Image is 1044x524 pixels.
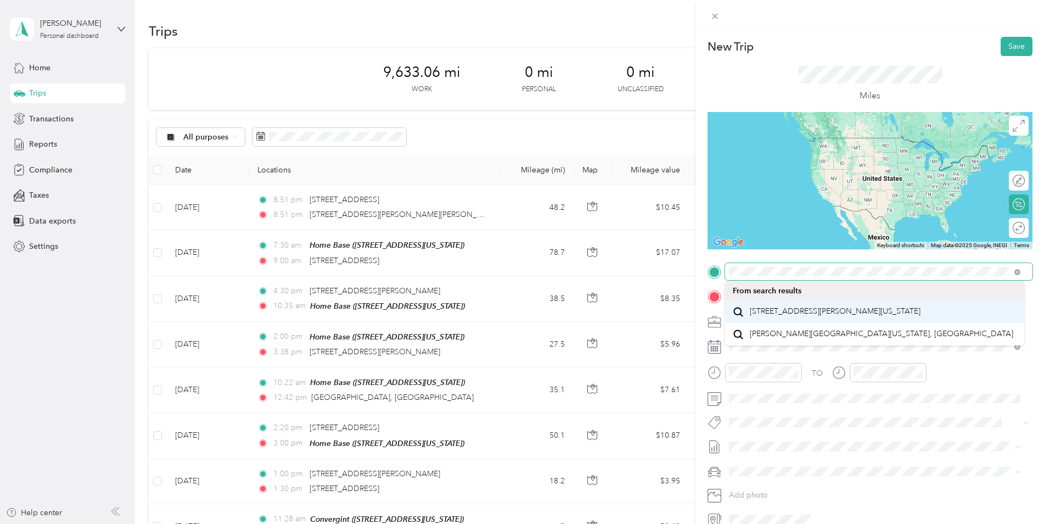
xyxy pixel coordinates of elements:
[750,306,920,316] span: [STREET_ADDRESS][PERSON_NAME][US_STATE]
[725,488,1032,503] button: Add photo
[708,39,754,54] p: New Trip
[710,235,746,249] a: Open this area in Google Maps (opens a new window)
[750,329,1013,339] span: [PERSON_NAME][GEOGRAPHIC_DATA][US_STATE], [GEOGRAPHIC_DATA]
[877,242,924,249] button: Keyboard shortcuts
[733,286,801,296] span: From search results
[983,462,1044,524] iframe: Everlance-gr Chat Button Frame
[931,242,1007,248] span: Map data ©2025 Google, INEGI
[812,367,823,379] div: TO
[1001,37,1032,56] button: Save
[860,89,880,103] p: Miles
[710,235,746,249] img: Google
